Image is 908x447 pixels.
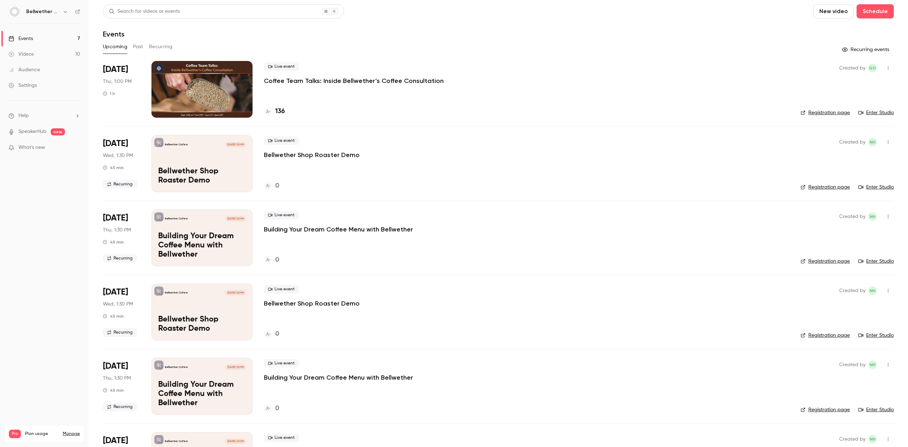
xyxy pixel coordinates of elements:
[9,6,20,17] img: Bellwether Coffee
[275,181,279,191] h4: 0
[103,165,124,171] div: 45 min
[103,328,137,337] span: Recurring
[264,373,413,382] p: Building Your Dream Coffee Menu with Bellwether
[801,332,850,339] a: Registration page
[225,439,245,444] span: [DATE] 1:30 PM
[870,435,875,443] span: NH
[225,216,245,221] span: [DATE] 1:30 PM
[103,61,140,118] div: Sep 18 Thu, 11:00 AM (America/Los Angeles)
[839,435,865,443] span: Created by
[165,365,188,369] p: Bellwether Coffee
[158,167,246,185] p: Bellwether Shop Roaster Demo
[103,41,127,52] button: Upcoming
[51,128,65,135] span: new
[103,78,132,85] span: Thu, 1:00 PM
[103,313,124,319] div: 45 min
[103,361,128,372] span: [DATE]
[868,286,877,295] span: Nick Heustis
[839,212,865,221] span: Created by
[158,232,246,259] p: Building Your Dream Coffee Menu with Bellwether
[813,4,854,18] button: New video
[149,41,173,52] button: Recurring
[869,64,876,72] span: GO
[858,109,894,116] a: Enter Studio
[264,434,299,442] span: Live event
[868,138,877,146] span: Nick Heustis
[264,151,360,159] p: Bellwether Shop Roaster Demo
[26,8,60,15] h6: Bellwether Coffee
[25,431,59,437] span: Plan usage
[839,138,865,146] span: Created by
[9,82,37,89] div: Settings
[858,406,894,413] a: Enter Studio
[264,329,279,339] a: 0
[275,329,279,339] h4: 0
[103,239,124,245] div: 45 min
[801,109,850,116] a: Registration page
[264,211,299,219] span: Live event
[9,66,40,73] div: Audience
[165,143,188,146] p: Bellwether Coffee
[264,299,360,308] a: Bellwether Shop Roaster Demo
[103,64,128,75] span: [DATE]
[151,135,253,192] a: Bellwether Shop Roaster Demo Bellwether Coffee[DATE] 1:30 PMBellwether Shop Roaster Demo
[868,435,877,443] span: Nick Heustis
[801,258,850,265] a: Registration page
[9,112,80,119] li: help-dropdown-opener
[275,107,285,116] h4: 136
[165,440,188,443] p: Bellwether Coffee
[225,290,245,295] span: [DATE] 1:30 PM
[103,301,133,308] span: Wed, 1:30 PM
[165,291,188,295] p: Bellwether Coffee
[9,35,33,42] div: Events
[857,4,894,18] button: Schedule
[870,361,875,369] span: NH
[158,315,246,334] p: Bellwether Shop Roaster Demo
[103,403,137,411] span: Recurring
[225,142,245,147] span: [DATE] 1:30 PM
[839,286,865,295] span: Created by
[103,91,115,96] div: 1 h
[858,258,894,265] a: Enter Studio
[264,77,444,85] a: Coffee Team Talks: Inside Bellwether’s Coffee Consultation
[103,227,131,234] span: Thu, 1:30 PM
[264,107,285,116] a: 136
[18,112,29,119] span: Help
[103,212,128,224] span: [DATE]
[103,30,124,38] h1: Events
[103,152,133,159] span: Wed, 1:30 PM
[264,225,413,234] a: Building Your Dream Coffee Menu with Bellwether
[165,217,188,220] p: Bellwether Coffee
[225,364,245,369] span: [DATE] 1:30 PM
[870,286,875,295] span: NH
[133,41,143,52] button: Past
[103,387,124,393] div: 45 min
[151,209,253,266] a: Building Your Dream Coffee Menu with Bellwether Bellwether Coffee[DATE] 1:30 PMBuilding Your Drea...
[868,212,877,221] span: Nick Heustis
[264,136,299,145] span: Live event
[858,332,894,339] a: Enter Studio
[151,284,253,340] a: Bellwether Shop Roaster Demo Bellwether Coffee[DATE] 1:30 PMBellwether Shop Roaster Demo
[868,361,877,369] span: Nick Heustis
[103,209,140,266] div: Oct 16 Thu, 11:30 AM (America/Los Angeles)
[9,430,21,438] span: Pro
[103,138,128,149] span: [DATE]
[158,380,246,408] p: Building Your Dream Coffee Menu with Bellwether
[18,128,46,135] a: SpeakerHub
[103,435,128,446] span: [DATE]
[72,145,80,151] iframe: Noticeable Trigger
[264,62,299,71] span: Live event
[839,64,865,72] span: Created by
[63,431,80,437] a: Manage
[264,255,279,265] a: 0
[839,44,894,55] button: Recurring events
[275,255,279,265] h4: 0
[103,286,128,298] span: [DATE]
[868,64,877,72] span: Gabrielle Oliveira
[103,180,137,189] span: Recurring
[264,285,299,294] span: Live event
[151,358,253,414] a: Building Your Dream Coffee Menu with Bellwether Bellwether Coffee[DATE] 1:30 PMBuilding Your Drea...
